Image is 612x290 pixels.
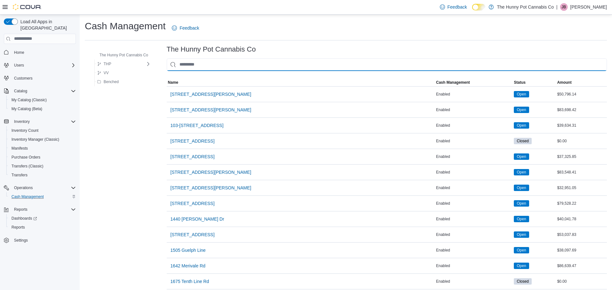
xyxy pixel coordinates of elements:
[448,4,467,10] span: Feedback
[11,236,76,244] span: Settings
[14,119,30,124] span: Inventory
[1,74,78,83] button: Customers
[556,79,607,86] button: Amount
[6,192,78,201] button: Cash Management
[556,3,557,11] p: |
[556,215,607,223] div: $40,041.78
[556,137,607,145] div: $0.00
[1,87,78,95] button: Catalog
[11,61,76,69] span: Users
[435,184,513,192] div: Enabled
[514,185,529,191] span: Open
[435,246,513,254] div: Enabled
[514,107,529,113] span: Open
[95,78,121,86] button: Benched
[9,171,76,179] span: Transfers
[11,216,37,221] span: Dashboards
[6,104,78,113] button: My Catalog (Beta)
[556,122,607,129] div: $39,634.31
[6,162,78,171] button: Transfers (Classic)
[556,168,607,176] div: $83,548.41
[9,193,76,201] span: Cash Management
[11,155,40,160] span: Purchase Orders
[556,90,607,98] div: $50,796.14
[514,80,526,85] span: Status
[9,136,62,143] a: Inventory Manager (Classic)
[9,145,30,152] a: Manifests
[9,105,76,113] span: My Catalog (Beta)
[11,225,25,230] span: Reports
[514,231,529,238] span: Open
[11,128,39,133] span: Inventory Count
[517,123,526,128] span: Open
[99,53,148,58] span: The Hunny Pot Cannabis Co
[104,79,119,84] span: Benched
[14,76,33,81] span: Customers
[556,262,607,270] div: $86,639.47
[11,206,30,213] button: Reports
[11,206,76,213] span: Reports
[1,117,78,126] button: Inventory
[9,96,49,104] a: My Catalog (Classic)
[1,236,78,245] button: Settings
[9,193,46,201] a: Cash Management
[14,50,24,55] span: Home
[11,146,28,151] span: Manifests
[4,45,76,262] nav: Complex example
[9,223,27,231] a: Reports
[517,185,526,191] span: Open
[168,135,217,147] button: [STREET_ADDRESS]
[104,70,109,75] span: VV
[14,207,27,212] span: Reports
[9,153,76,161] span: Purchase Orders
[14,185,33,190] span: Operations
[435,231,513,238] div: Enabled
[562,3,566,11] span: JB
[517,216,526,222] span: Open
[9,162,46,170] a: Transfers (Classic)
[171,263,206,269] span: 1642 Merivale Rd
[517,201,526,206] span: Open
[171,122,224,129] span: 103-[STREET_ADDRESS]
[167,46,256,53] h3: The Hunny Pot Cannabis Co
[9,136,76,143] span: Inventory Manager (Classic)
[11,118,32,125] button: Inventory
[168,259,208,272] button: 1642 Merivale Rd
[514,169,529,175] span: Open
[167,58,607,71] input: This is a search bar. As you type, the results lower in the page will automatically filter.
[514,263,529,269] span: Open
[9,127,41,134] a: Inventory Count
[168,166,254,179] button: [STREET_ADDRESS][PERSON_NAME]
[435,137,513,145] div: Enabled
[14,238,28,243] span: Settings
[11,118,76,125] span: Inventory
[1,48,78,57] button: Home
[435,168,513,176] div: Enabled
[18,18,76,31] span: Load All Apps in [GEOGRAPHIC_DATA]
[168,228,217,241] button: [STREET_ADDRESS]
[517,107,526,113] span: Open
[497,3,554,11] p: The Hunny Pot Cannabis Co
[168,88,254,101] button: [STREET_ADDRESS][PERSON_NAME]
[514,278,531,285] span: Closed
[11,237,30,244] a: Settings
[168,103,254,116] button: [STREET_ADDRESS][PERSON_NAME]
[517,138,528,144] span: Closed
[435,90,513,98] div: Enabled
[9,96,76,104] span: My Catalog (Classic)
[95,69,111,77] button: VV
[1,183,78,192] button: Operations
[435,153,513,160] div: Enabled
[556,184,607,192] div: $32,951.05
[13,4,41,10] img: Cova
[9,215,76,222] span: Dashboards
[11,61,26,69] button: Users
[514,200,529,207] span: Open
[6,95,78,104] button: My Catalog (Classic)
[171,169,251,175] span: [STREET_ADDRESS][PERSON_NAME]
[6,214,78,223] a: Dashboards
[9,162,76,170] span: Transfers (Classic)
[179,25,199,31] span: Feedback
[167,79,435,86] button: Name
[6,153,78,162] button: Purchase Orders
